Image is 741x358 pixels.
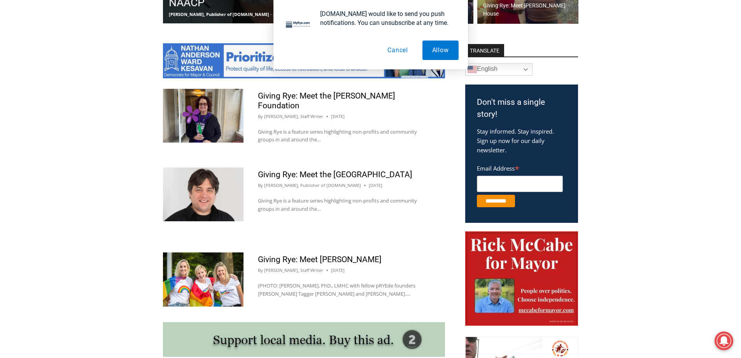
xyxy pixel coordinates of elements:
[0,78,112,97] a: [PERSON_NAME] Read Sanctuary Fall Fest: [DATE]
[163,322,445,357] img: support local media, buy this ad
[477,96,566,121] h3: Don't miss a single story!
[258,170,412,179] a: Giving Rye: Meet the [GEOGRAPHIC_DATA]
[187,76,377,97] a: Intern @ [DOMAIN_NAME]
[81,23,109,64] div: Birds of Prey: Falcon and hawk demos
[465,231,578,326] img: McCabe for Mayor
[283,9,314,41] img: notification icon
[196,0,368,76] div: "[PERSON_NAME] and I covered the [DATE] Parade, which was a really eye opening experience as I ha...
[258,267,263,274] span: By
[203,78,361,95] span: Intern @ [DOMAIN_NAME]
[87,66,89,74] div: /
[369,182,382,189] time: [DATE]
[258,91,395,110] a: Giving Rye: Meet the [PERSON_NAME] Foundation
[331,113,345,120] time: [DATE]
[477,127,566,155] p: Stay informed. Stay inspired. Sign up now for our daily newsletter.
[81,66,85,74] div: 2
[378,41,418,60] button: Cancel
[258,113,263,120] span: By
[91,66,94,74] div: 6
[422,41,459,60] button: Allow
[468,65,477,74] img: en
[264,267,323,273] a: [PERSON_NAME], Staff Writer
[258,282,431,298] p: (PHOTO: [PERSON_NAME], PhD., LMHC with fellow pRYEde founders [PERSON_NAME] Tagger [PERSON_NAME] ...
[163,168,243,221] img: Adam Levi, Executive Director, Rye Arts Center
[258,128,431,144] p: Giving Rye is a feature series highlighting non-profits and community groups in and around the…
[163,252,243,306] img: (PHOTO: Genevieve Weber, PhD., LMHC with fellow pRYEde founders Danielle Tagger Epstein and Amand...
[258,197,431,213] p: Giving Rye is a feature series highlighting non-profits and community groups in and around the…
[163,89,243,143] img: (PHOTO: Cathy Levy, Director of Development at the Osborn Foundation, at Walk to End Alzheimer’s.)
[477,160,563,175] label: Email Address
[264,113,323,119] a: [PERSON_NAME], Staff Writer
[258,255,382,264] a: Giving Rye: Meet [PERSON_NAME]
[6,78,100,96] h4: [PERSON_NAME] Read Sanctuary Fall Fest: [DATE]
[258,182,263,189] span: By
[314,9,459,27] div: [DOMAIN_NAME] would like to send you push notifications. You can unsubscribe at any time.
[331,267,345,274] time: [DATE]
[264,182,361,188] a: [PERSON_NAME], Publisher of [DOMAIN_NAME]
[465,63,533,76] a: English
